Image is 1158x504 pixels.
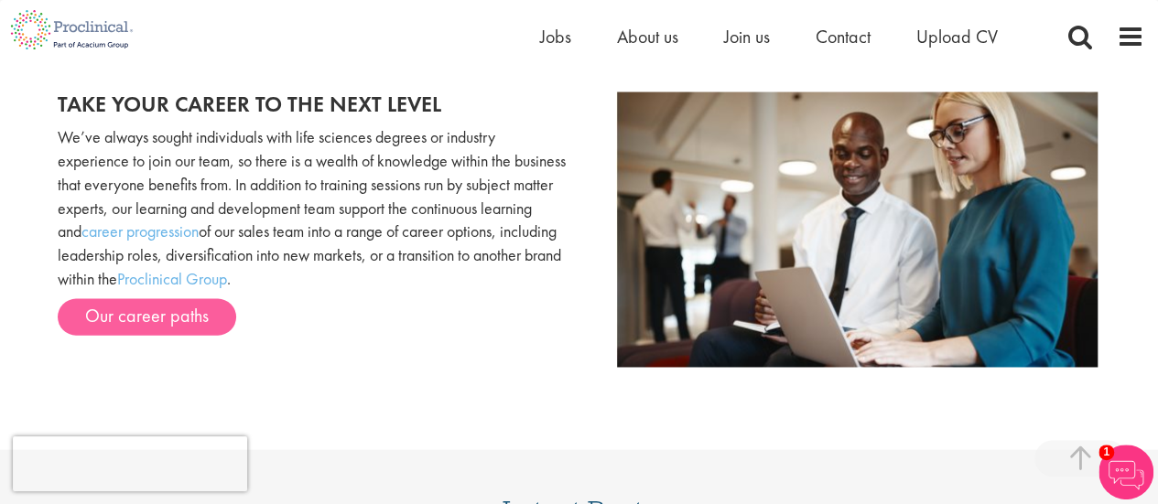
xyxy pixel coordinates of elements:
a: About us [617,25,678,48]
img: Chatbot [1098,445,1153,499]
a: Join us [724,25,770,48]
a: Contact [816,25,871,48]
span: 1 [1098,445,1114,460]
a: Jobs [540,25,571,48]
a: Our career paths [58,299,236,336]
iframe: reCAPTCHA [13,436,247,491]
a: Proclinical Group [117,268,227,289]
p: We’ve always sought individuals with life sciences degrees or industry experience to join our tea... [58,125,566,290]
h2: Take your career to the next level [58,92,566,116]
a: career progression [81,220,199,241]
a: Upload CV [916,25,998,48]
